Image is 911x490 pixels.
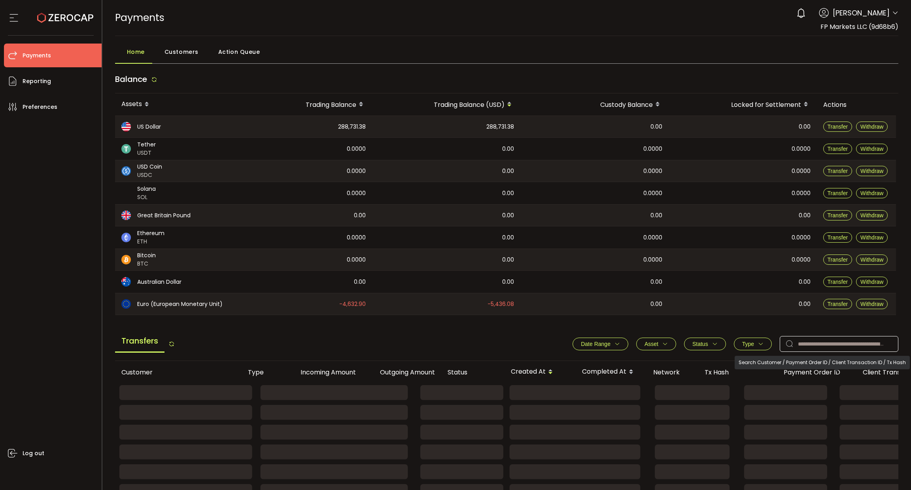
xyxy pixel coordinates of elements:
img: gbp_portfolio.svg [121,211,131,220]
span: Home [127,44,145,60]
span: Transfer [828,146,848,152]
button: Withdraw [856,277,888,287]
span: Withdraw [860,234,883,241]
span: Ethereum [137,229,164,237]
span: Reporting [23,76,51,87]
span: Transfer [828,168,848,174]
span: Transfer [828,279,848,285]
button: Withdraw [856,122,888,132]
span: 0.00 [502,144,514,154]
span: 0.0000 [643,144,662,154]
span: Tether [137,141,156,149]
span: Preferences [23,101,57,113]
span: 0.0000 [347,189,366,198]
div: Locked for Settlement [669,98,817,111]
span: Customers [164,44,198,60]
button: Asset [636,338,676,350]
img: usdc_portfolio.svg [121,166,131,176]
button: Transfer [823,232,852,243]
span: Withdraw [860,146,883,152]
div: Type [242,368,283,377]
span: Withdraw [860,279,883,285]
span: 288,731.38 [338,122,366,131]
span: Withdraw [860,301,883,307]
span: Transfer [828,234,848,241]
span: 0.00 [650,277,662,287]
div: Payment Order ID [777,368,856,377]
span: Withdraw [860,190,883,196]
div: Outgoing Amount [362,368,441,377]
div: Trading Balance (USD) [372,98,520,111]
span: Withdraw [860,168,883,174]
span: Date Range [581,341,610,347]
span: USD Coin [137,163,162,171]
span: 0.00 [354,211,366,220]
span: 0.0000 [792,233,811,242]
div: Custody Balance [520,98,669,111]
img: eur_portfolio.svg [121,299,131,309]
img: btc_portfolio.svg [121,255,131,264]
div: Completed At [576,365,647,379]
span: Asset [645,341,658,347]
span: Solana [137,185,156,193]
span: US Dollar [137,123,161,131]
span: 0.0000 [792,144,811,154]
span: Log out [23,448,44,459]
span: 0.00 [502,189,514,198]
span: Bitcoin [137,251,156,260]
span: BTC [137,260,156,268]
button: Transfer [823,166,852,176]
span: -5,436.08 [488,300,514,309]
span: Withdraw [860,212,883,218]
div: Network [647,368,698,377]
span: Australian Dollar [137,278,181,286]
button: Withdraw [856,188,888,198]
span: Type [742,341,754,347]
button: Transfer [823,122,852,132]
span: 0.00 [354,277,366,287]
img: sol_portfolio.svg [121,188,131,198]
button: Transfer [823,254,852,265]
button: Withdraw [856,232,888,243]
button: Transfer [823,210,852,220]
span: Balance [115,74,147,85]
span: Action Queue [218,44,260,60]
span: USDC [137,171,162,179]
span: 0.00 [650,122,662,131]
img: eth_portfolio.svg [121,233,131,242]
span: 0.00 [799,277,811,287]
span: Payments [115,11,164,25]
span: 0.0000 [347,144,366,154]
span: Transfer [828,256,848,263]
button: Withdraw [856,166,888,176]
div: Incoming Amount [283,368,362,377]
span: Transfer [828,123,848,130]
img: usd_portfolio.svg [121,122,131,131]
button: Transfer [823,188,852,198]
span: 0.0000 [643,255,662,264]
span: 0.0000 [792,167,811,176]
button: Transfer [823,299,852,309]
span: 0.00 [502,255,514,264]
button: Withdraw [856,299,888,309]
span: 0.0000 [643,233,662,242]
button: Withdraw [856,144,888,154]
span: SOL [137,193,156,201]
div: Actions [817,100,896,109]
span: 0.00 [799,300,811,309]
div: Assets [115,98,238,111]
span: Great Britain Pound [137,211,191,220]
span: 0.00 [650,300,662,309]
span: 0.00 [502,233,514,242]
span: Euro (European Monetary Unit) [137,300,223,308]
div: Status [441,368,505,377]
span: 288,731.38 [486,122,514,131]
img: aud_portfolio.svg [121,277,131,287]
span: Transfer [828,190,848,196]
span: 0.0000 [643,189,662,198]
span: 0.0000 [792,255,811,264]
span: 0.00 [799,211,811,220]
span: [PERSON_NAME] [833,8,890,18]
span: 0.0000 [347,167,366,176]
span: 0.00 [502,167,514,176]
